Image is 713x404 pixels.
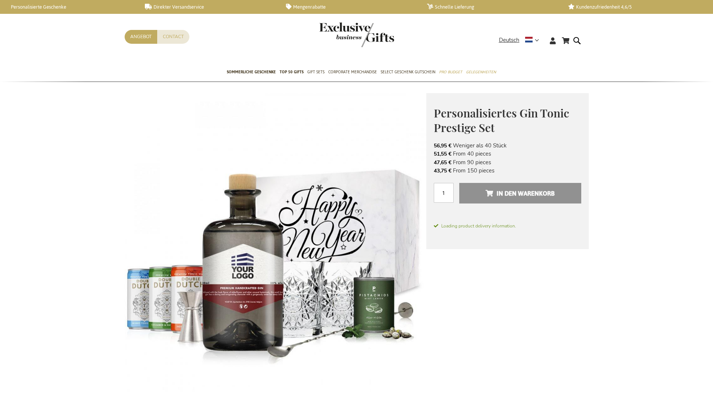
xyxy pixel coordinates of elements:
[328,63,377,82] a: Corporate Merchandise
[307,63,324,82] a: Gift Sets
[434,166,581,175] li: From 150 pieces
[286,4,415,10] a: Mengenrabatte
[439,63,462,82] a: Pro Budget
[434,158,581,166] li: From 90 pieces
[125,93,426,395] img: GEPERSONALISEERDE GIN TONIC COCKTAIL SET
[157,30,189,44] a: Contact
[227,63,276,82] a: Sommerliche geschenke
[434,167,451,174] span: 43,75 €
[434,183,454,203] input: Menge
[319,22,394,47] img: Exclusive Business gifts logo
[4,4,133,10] a: Personalisierte Geschenke
[434,150,451,157] span: 51,55 €
[434,159,451,166] span: 47,65 €
[466,68,496,76] span: Gelegenheiten
[307,68,324,76] span: Gift Sets
[434,105,569,135] span: Personalisiertes Gin Tonic Prestige Set
[125,30,157,44] a: Angebot
[227,68,276,76] span: Sommerliche geschenke
[381,68,435,76] span: Select Geschenk Gutschein
[434,141,581,150] li: Weniger als 40 Stück
[434,142,451,149] span: 56,95 €
[145,4,274,10] a: Direkter Versandservice
[439,68,462,76] span: Pro Budget
[328,68,377,76] span: Corporate Merchandise
[427,4,556,10] a: Schnelle Lieferung
[434,150,581,158] li: From 40 pieces
[280,63,304,82] a: TOP 50 Gifts
[568,4,697,10] a: Kundenzufriedenheit 4,6/5
[499,36,519,45] span: Deutsch
[381,63,435,82] a: Select Geschenk Gutschein
[280,68,304,76] span: TOP 50 Gifts
[319,22,357,47] a: store logo
[466,63,496,82] a: Gelegenheiten
[434,223,581,229] span: Loading product delivery information.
